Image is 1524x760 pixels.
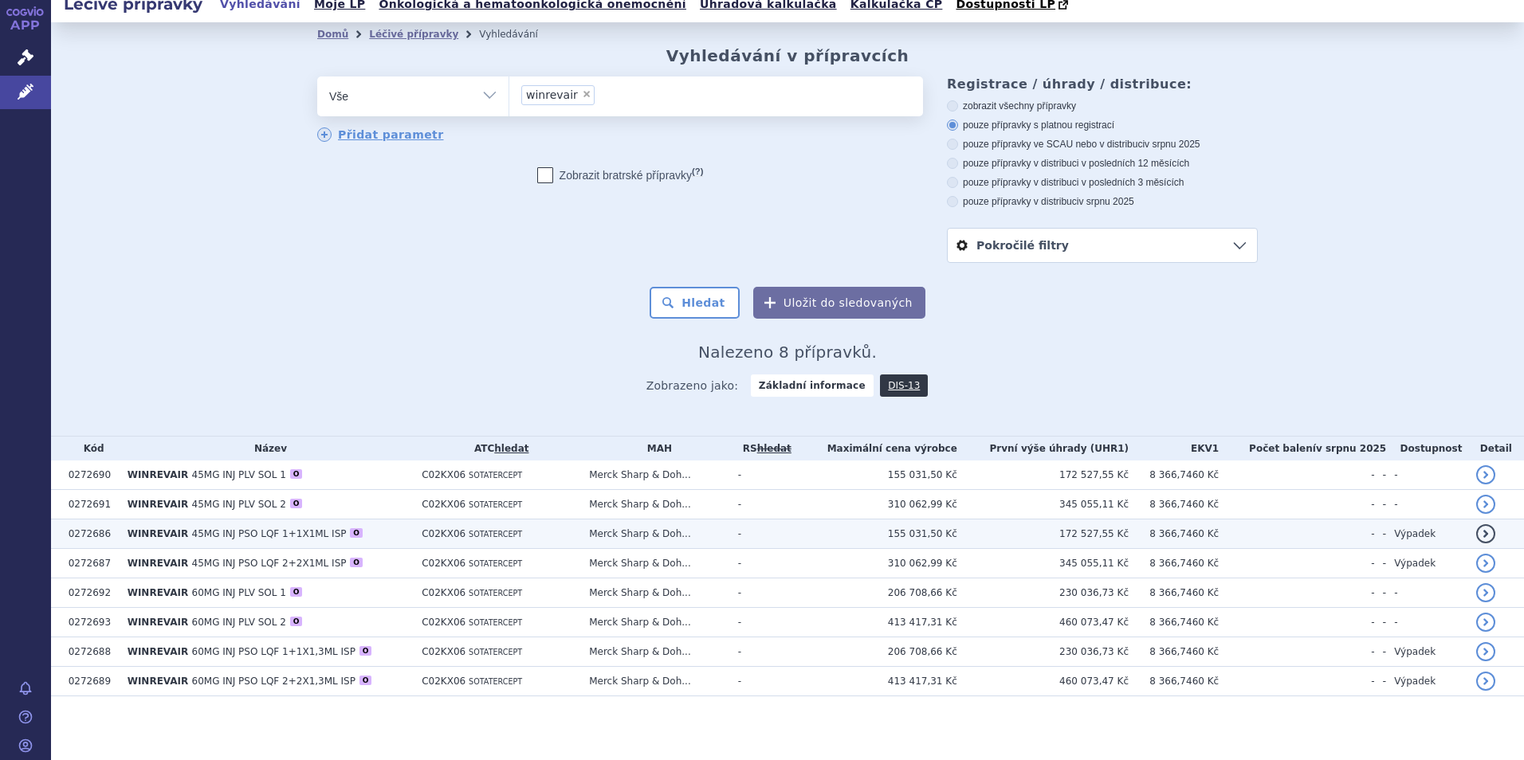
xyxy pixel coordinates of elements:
[947,76,1258,92] h3: Registrace / úhrady / distribuce:
[757,443,791,454] del: hledat
[1219,460,1374,490] td: -
[1129,519,1219,549] td: 8 366,7460 Kč
[192,469,286,480] span: 45MG INJ PLV SOL 1
[61,437,120,460] th: Kód
[957,637,1129,667] td: 230 036,73 Kč
[192,528,347,539] span: 45MG INJ PSO LQF 1+1X1ML ISP
[730,578,796,608] td: -
[796,549,957,578] td: 310 062,99 Kč
[128,617,189,628] span: WINREVAIR
[537,167,704,183] label: Zobrazit bratrské přípravky
[1386,637,1468,667] td: Výpadek
[61,608,120,637] td: 0272693
[192,646,355,657] span: 60MG INJ PSO LQF 1+1X1,3ML ISP
[948,229,1257,262] a: Pokročilé filtry
[1129,637,1219,667] td: 8 366,7460 Kč
[128,646,189,657] span: WINREVAIR
[317,127,444,142] a: Přidat parametr
[359,646,372,656] div: O
[290,587,303,597] div: O
[494,443,528,454] a: hledat
[1468,437,1524,460] th: Detail
[957,608,1129,637] td: 460 073,47 Kč
[61,667,120,696] td: 0272689
[61,549,120,578] td: 0272687
[796,519,957,549] td: 155 031,50 Kč
[730,608,796,637] td: -
[1078,196,1133,207] span: v srpnu 2025
[957,519,1129,549] td: 172 527,55 Kč
[947,195,1258,208] label: pouze přípravky v distribuci
[1476,583,1495,602] a: detail
[422,469,465,480] span: C02KX06
[469,471,522,480] span: SOTATERCEPT
[1219,519,1374,549] td: -
[692,166,703,177] abbr: (?)
[1386,437,1468,460] th: Dostupnost
[1375,460,1387,490] td: -
[414,437,581,460] th: ATC
[469,677,522,686] span: SOTATERCEPT
[479,22,559,46] li: Vyhledávání
[730,549,796,578] td: -
[1476,613,1495,632] a: detail
[796,608,957,637] td: 413 417,31 Kč
[1219,608,1374,637] td: -
[947,138,1258,151] label: pouze přípravky ve SCAU nebo v distribuci
[957,578,1129,608] td: 230 036,73 Kč
[957,437,1129,460] th: První výše úhrady (UHR1)
[1386,460,1468,490] td: -
[192,558,347,569] span: 45MG INJ PSO LQF 2+2X1ML ISP
[751,374,874,397] strong: Základní informace
[1375,637,1387,667] td: -
[1129,437,1219,460] th: EKV1
[1375,608,1387,637] td: -
[469,559,522,568] span: SOTATERCEPT
[1219,437,1386,460] th: Počet balení
[422,676,465,687] span: C02KX06
[192,587,286,598] span: 60MG INJ PLV SOL 1
[947,100,1258,112] label: zobrazit všechny přípravky
[581,549,730,578] td: Merck Sharp & Doh...
[947,119,1258,131] label: pouze přípravky s platnou registrací
[128,469,189,480] span: WINREVAIR
[880,374,928,397] a: DIS-13
[128,499,189,510] span: WINREVAIR
[61,578,120,608] td: 0272692
[1316,443,1386,454] span: v srpnu 2025
[369,29,458,40] a: Léčivé přípravky
[469,618,522,627] span: SOTATERCEPT
[61,519,120,549] td: 0272686
[422,617,465,628] span: C02KX06
[650,287,740,319] button: Hledat
[796,460,957,490] td: 155 031,50 Kč
[1476,554,1495,573] a: detail
[120,437,414,460] th: Název
[1219,490,1374,519] td: -
[290,469,303,479] div: O
[957,667,1129,696] td: 460 073,47 Kč
[730,637,796,667] td: -
[128,558,189,569] span: WINREVAIR
[317,29,348,40] a: Domů
[581,578,730,608] td: Merck Sharp & Doh...
[61,637,120,667] td: 0272688
[422,499,465,510] span: C02KX06
[730,490,796,519] td: -
[757,443,791,454] a: vyhledávání neobsahuje žádnou platnou referenční skupinu
[581,608,730,637] td: Merck Sharp & Doh...
[192,499,286,510] span: 45MG INJ PLV SOL 2
[1219,667,1374,696] td: -
[1375,549,1387,578] td: -
[796,637,957,667] td: 206 708,66 Kč
[1129,490,1219,519] td: 8 366,7460 Kč
[1386,578,1468,608] td: -
[796,667,957,696] td: 413 417,31 Kč
[1129,608,1219,637] td: 8 366,7460 Kč
[1219,578,1374,608] td: -
[753,287,925,319] button: Uložit do sledovaných
[1219,549,1374,578] td: -
[1476,524,1495,543] a: detail
[957,549,1129,578] td: 345 055,11 Kč
[796,490,957,519] td: 310 062,99 Kč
